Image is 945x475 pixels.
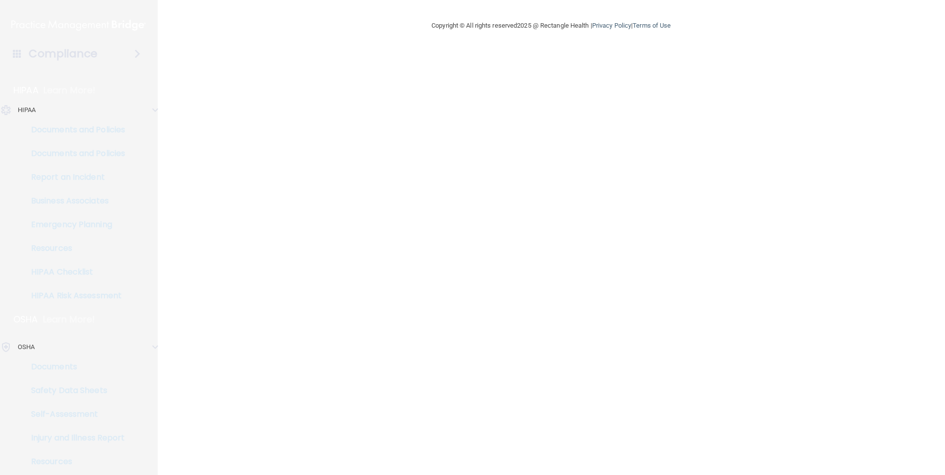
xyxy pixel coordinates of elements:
[6,125,141,135] p: Documents and Policies
[6,196,141,206] p: Business Associates
[6,243,141,253] p: Resources
[6,267,141,277] p: HIPAA Checklist
[18,341,35,353] p: OSHA
[371,10,731,41] div: Copyright © All rights reserved 2025 @ Rectangle Health | |
[18,104,36,116] p: HIPAA
[43,84,96,96] p: Learn More!
[43,314,95,325] p: Learn More!
[6,172,141,182] p: Report an Incident
[633,22,671,29] a: Terms of Use
[6,149,141,158] p: Documents and Policies
[6,291,141,301] p: HIPAA Risk Assessment
[29,47,97,61] h4: Compliance
[6,386,141,396] p: Safety Data Sheets
[6,362,141,372] p: Documents
[592,22,631,29] a: Privacy Policy
[13,84,39,96] p: HIPAA
[13,314,38,325] p: OSHA
[6,220,141,230] p: Emergency Planning
[6,433,141,443] p: Injury and Illness Report
[11,15,146,35] img: PMB logo
[6,457,141,467] p: Resources
[6,409,141,419] p: Self-Assessment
